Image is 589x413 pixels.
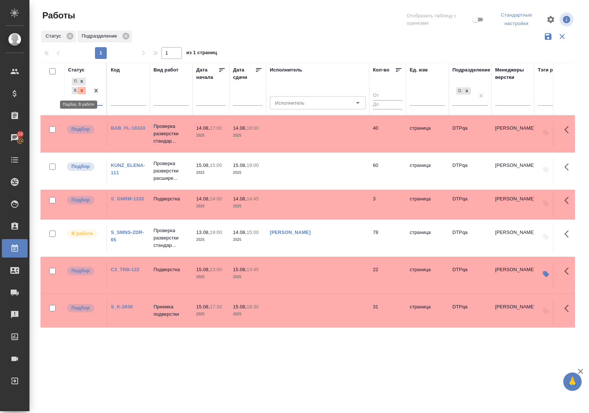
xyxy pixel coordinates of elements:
[555,29,569,43] button: Сбросить фильтры
[456,87,463,95] div: DTPqa
[154,66,179,74] div: Вид работ
[449,300,491,325] td: DTPqa
[449,192,491,217] td: DTPqa
[566,374,579,389] span: 🙏
[406,300,449,325] td: страница
[196,230,210,235] p: 13.08,
[210,230,222,235] p: 19:00
[196,162,210,168] p: 15.08,
[71,77,87,86] div: Подбор, В работе
[233,304,247,309] p: 15.08,
[154,227,189,249] p: Проверка разверстки стандар...
[247,267,259,272] p: 13:45
[233,125,247,131] p: 14.08,
[233,66,255,81] div: Дата сдачи
[196,169,226,176] p: 2025
[46,32,64,40] p: Статус
[538,195,554,211] button: Добавить тэги
[406,225,449,251] td: страница
[196,236,226,244] p: 2025
[233,273,262,281] p: 2025
[560,121,578,139] button: Здесь прячутся важные кнопки
[410,66,428,74] div: Ед. изм
[538,162,554,178] button: Добавить тэги
[72,87,78,95] div: В работе
[210,304,222,309] p: 17:30
[495,195,530,203] p: [PERSON_NAME]
[353,98,363,108] button: Open
[71,230,93,237] p: В работе
[210,162,222,168] p: 15:00
[369,225,406,251] td: 78
[154,266,189,273] p: Подверстка
[247,304,259,309] p: 18:30
[233,230,247,235] p: 14.08,
[154,303,189,318] p: Приемка подверстки
[542,11,560,28] span: Настроить таблицу
[2,129,28,147] a: 10
[455,87,472,96] div: DTPqa
[66,195,103,205] div: Можно подбирать исполнителей
[41,31,76,42] div: Статус
[373,91,402,101] input: От
[449,225,491,251] td: DTPqa
[491,10,542,29] div: split button
[369,121,406,147] td: 40
[406,192,449,217] td: страница
[210,267,222,272] p: 13:00
[66,162,103,172] div: Можно подбирать исполнителей
[111,230,144,242] a: S_SMNS-ZDR-65
[233,267,247,272] p: 15.08,
[449,158,491,184] td: DTPqa
[373,100,402,109] input: До
[495,303,530,311] p: [PERSON_NAME]
[196,66,218,81] div: Дата начала
[247,196,259,202] p: 14:45
[369,300,406,325] td: 31
[111,196,144,202] a: S_GNRM-1332
[111,267,140,272] a: C3_TRB-122
[111,162,145,175] a: KUNZ_ELENA-111
[560,13,575,27] span: Посмотреть информацию
[210,125,222,131] p: 17:00
[449,262,491,288] td: DTPqa
[66,303,103,313] div: Можно подбирать исполнителей
[154,160,189,182] p: Проверка разверстки расшире...
[270,66,302,74] div: Исполнитель
[196,132,226,139] p: 2025
[538,266,554,282] button: Изменить тэги
[196,196,210,202] p: 14.08,
[373,66,389,74] div: Кол-во
[538,66,568,74] div: Тэги работы
[71,267,90,274] p: Подбор
[111,304,133,309] a: S_K-2839
[495,162,530,169] p: [PERSON_NAME]
[495,125,530,132] p: [PERSON_NAME]
[233,169,262,176] p: 2025
[560,192,578,209] button: Здесь прячутся важные кнопки
[406,121,449,147] td: страница
[196,311,226,318] p: 2025
[538,303,554,319] button: Добавить тэги
[560,262,578,280] button: Здесь прячутся важные кнопки
[233,311,262,318] p: 2025
[247,162,259,168] p: 19:00
[495,266,530,273] p: [PERSON_NAME]
[66,229,103,239] div: Исполнитель выполняет работу
[449,121,491,147] td: DTPqa
[247,230,259,235] p: 15:00
[369,192,406,217] td: 3
[111,125,145,131] a: BAB_FL-16324
[196,125,210,131] p: 14.08,
[233,162,247,168] p: 15.08,
[68,66,85,74] div: Статус
[71,304,90,312] p: Подбор
[369,262,406,288] td: 22
[40,10,75,21] span: Работы
[71,196,90,204] p: Подбор
[154,123,189,145] p: Проверка разверстки стандар...
[247,125,259,131] p: 18:00
[196,203,226,210] p: 2025
[71,163,90,170] p: Подбор
[406,262,449,288] td: страница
